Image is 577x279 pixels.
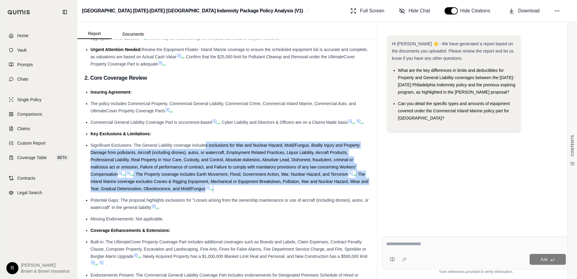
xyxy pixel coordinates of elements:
[219,120,348,125] span: . Cyber Liability and Directors & Officers are on a Claims Made basis
[91,54,355,66] span: . Confirm that the $25,000 limit for Pollutant Cleanup and Removal under the UltimateCover Proper...
[17,33,28,39] span: Home
[4,172,73,185] a: Contracts
[4,43,73,57] a: Vault
[382,269,570,274] div: *Use references provided to verify information.
[91,198,368,210] span: Potential Gaps: The proposal highlights exclusions for "Losses arising from the ownership mainten...
[4,186,73,199] a: Legal Search
[540,257,547,262] span: Ask
[530,254,566,265] button: Ask
[4,29,73,42] a: Home
[8,10,30,14] img: Qumis Logo
[21,268,70,274] span: Brown & Brown Insurance
[60,7,70,17] button: Collapse sidebar
[56,155,69,161] span: BETA
[141,254,367,259] span: . Newly Acquired Property has a $1,000,000 Blanket Limit Real and Personal, and New Construction ...
[4,107,73,121] a: Comparisons
[158,205,160,210] span: .
[106,261,107,266] span: .
[506,5,542,17] button: Download
[17,126,30,132] span: Claims
[91,90,132,95] span: Insuring Agreement:
[17,111,42,117] span: Comparisons
[91,239,366,259] span: Built-in: The UltimateCover Property Coverage Part includes additional coverages such as Brands a...
[91,228,171,233] span: Coverage Enhancements & Extensions:
[392,41,514,61] span: Hi [PERSON_NAME] 👋 - We have generated a report based on the documents you uploaded. Please revie...
[6,262,18,274] div: R
[348,5,387,17] button: Full Screen
[460,7,494,14] span: Hide Citations
[397,5,432,17] button: Hide Chat
[17,155,47,161] span: Coverage Table
[21,262,70,268] span: [PERSON_NAME]
[4,151,73,164] a: Coverage TableBETA
[17,76,28,82] span: Chats
[360,7,384,14] span: Full Screen
[17,62,33,68] span: Prompts
[398,101,510,120] span: Can you detail the specific types and amounts of equipment covered under the Commercial Inland Ma...
[570,135,575,156] span: CONTENTS
[133,172,348,177] span: . The Property coverage includes Earth Movement, Flood, Government Action, War, Nuclear Hazard, a...
[4,72,73,86] a: Chats
[91,131,151,136] span: Key Exclusions & Limitations:
[363,120,365,125] span: .
[112,29,155,39] button: Documents
[165,62,166,66] span: .
[17,175,35,181] span: Contracts
[518,7,540,14] span: Download
[4,93,73,106] a: Single Policy
[213,186,214,191] span: .
[17,97,41,103] span: Single Policy
[172,108,174,113] span: .
[4,58,73,71] a: Prompts
[91,47,368,59] span: Review the Equipment Floater- Inland Marine coverage to ensure the scheduled equipment list is ac...
[409,7,430,14] span: Hide Chat
[91,101,356,113] span: The policy includes Commercial Property, Commercial General Liability, Commercial Crime, Commerci...
[84,72,370,83] h3: 2. Core Coverage Review
[17,47,27,53] span: Vault
[4,122,73,135] a: Claims
[91,120,212,125] span: Commercial General Liability Coverage Part is occurrence-based
[91,143,360,177] span: Significant Exclusions: The General Liability coverage includes exclusions for War and Nuclear Ha...
[77,29,112,39] button: Report
[17,190,42,196] span: Legal Search
[91,216,164,221] span: Missing Endorsements: Not applicable.
[398,68,515,95] span: What are the key differences in limits and deductibles for Property and General Liability coverag...
[91,172,368,191] span: . The Inland Marine coverage excludes Cranes & Rigging Equipment, Mechanical or Equipment Breakdo...
[91,47,142,52] span: Urgent Attention Needed:
[4,136,73,150] a: Custom Report
[17,140,46,146] span: Custom Report
[82,5,303,16] h2: [GEOGRAPHIC_DATA] [DATE]-[DATE] [GEOGRAPHIC_DATA] Indemnity Package Policy Analysis (V1)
